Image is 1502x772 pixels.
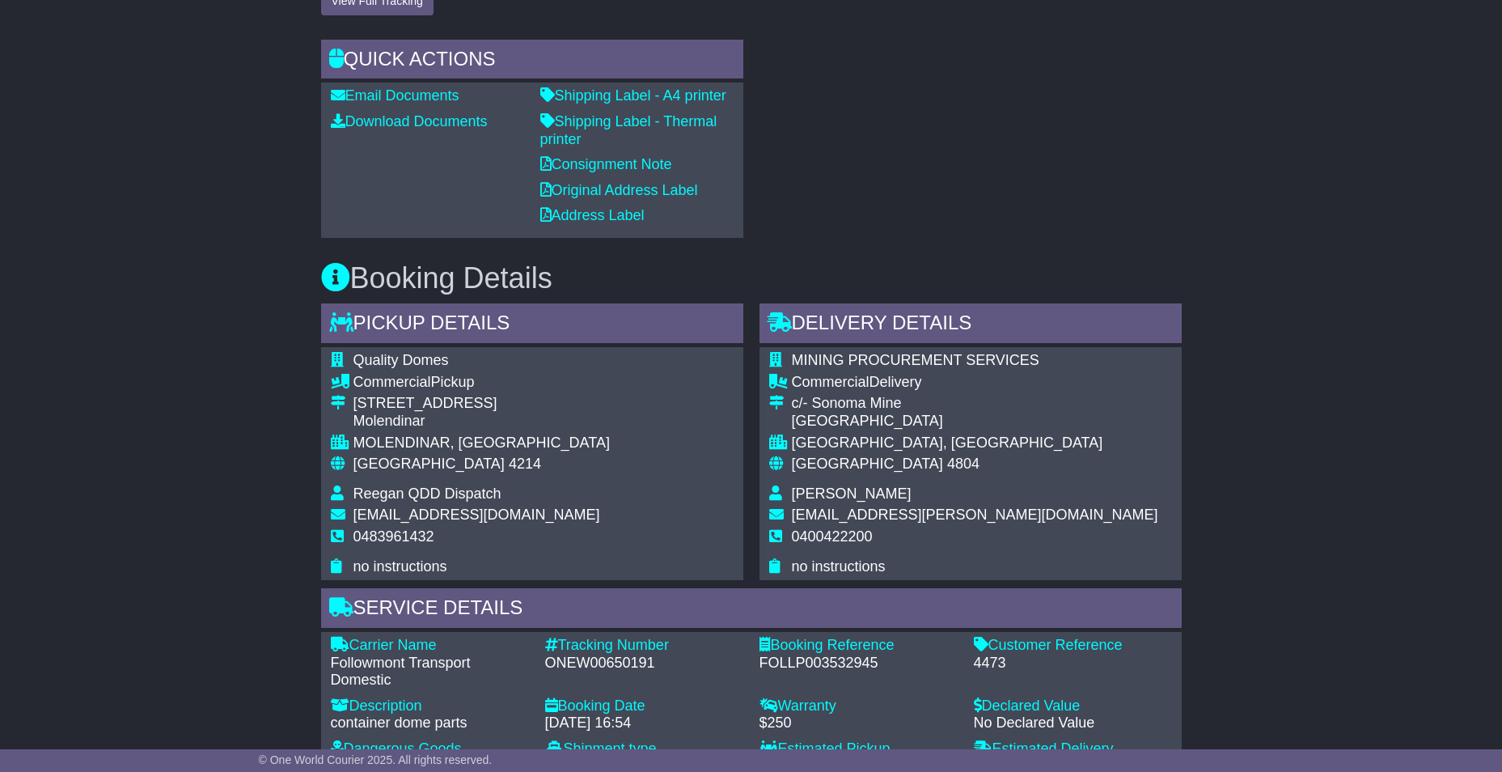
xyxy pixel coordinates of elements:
[353,528,434,545] span: 0483961432
[353,507,600,523] span: [EMAIL_ADDRESS][DOMAIN_NAME]
[321,262,1182,295] h3: Booking Details
[259,753,493,766] span: © One World Courier 2025. All rights reserved.
[792,456,943,472] span: [GEOGRAPHIC_DATA]
[759,698,958,715] div: Warranty
[759,740,958,758] div: Estimated Pickup
[792,395,1158,413] div: c/- Sonoma Mine
[792,374,1158,392] div: Delivery
[353,435,610,452] div: MOLENDINAR, [GEOGRAPHIC_DATA]
[331,655,529,689] div: Followmont Transport Domestic
[545,698,743,715] div: Booking Date
[974,655,1172,672] div: 4473
[540,87,726,104] a: Shipping Label - A4 printer
[331,637,529,655] div: Carrier Name
[974,698,1172,715] div: Declared Value
[540,156,672,172] a: Consignment Note
[321,40,743,83] div: Quick Actions
[509,456,541,472] span: 4214
[792,352,1039,368] span: MINING PROCUREMENT SERVICES
[792,528,873,545] span: 0400422200
[792,486,912,502] span: [PERSON_NAME]
[331,715,529,732] div: container dome parts
[321,303,743,347] div: Pickup Details
[545,637,743,655] div: Tracking Number
[759,655,958,672] div: FOLLP003532945
[353,352,449,368] span: Quality Domes
[792,558,886,575] span: no instructions
[321,588,1182,632] div: Service Details
[759,637,958,655] div: Booking Reference
[759,715,958,732] div: $250
[331,87,459,104] a: Email Documents
[353,413,610,431] div: Molendinar
[792,435,1158,452] div: [GEOGRAPHIC_DATA], [GEOGRAPHIC_DATA]
[353,374,610,392] div: Pickup
[545,715,743,732] div: [DATE] 16:54
[353,558,447,575] span: no instructions
[353,395,610,413] div: [STREET_ADDRESS]
[947,456,979,472] span: 4804
[353,486,501,502] span: Reegan QDD Dispatch
[331,698,529,715] div: Description
[540,182,698,198] a: Original Address Label
[974,715,1172,732] div: No Declared Value
[759,303,1182,347] div: Delivery Details
[353,374,431,390] span: Commercial
[792,507,1158,523] span: [EMAIL_ADDRESS][PERSON_NAME][DOMAIN_NAME]
[353,456,505,472] span: [GEOGRAPHIC_DATA]
[545,740,743,758] div: Shipment type
[331,113,488,129] a: Download Documents
[974,637,1172,655] div: Customer Reference
[540,113,717,147] a: Shipping Label - Thermal printer
[974,740,1172,758] div: Estimated Delivery
[540,207,645,223] a: Address Label
[792,374,869,390] span: Commercial
[792,413,1158,431] div: [GEOGRAPHIC_DATA]
[545,655,743,672] div: ONEW00650191
[331,740,529,758] div: Dangerous Goods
